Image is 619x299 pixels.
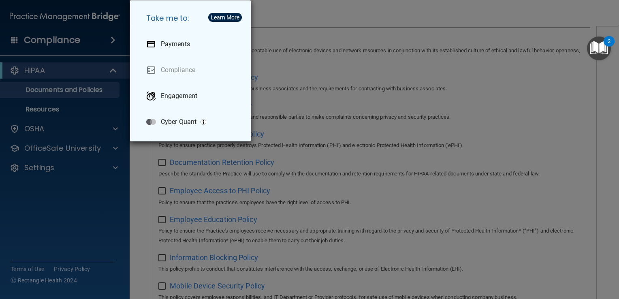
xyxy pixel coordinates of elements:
[140,7,244,30] h5: Take me to:
[608,41,610,52] div: 2
[211,15,239,20] div: Learn More
[208,13,242,22] button: Learn More
[161,118,196,126] p: Cyber Quant
[140,85,244,107] a: Engagement
[161,92,197,100] p: Engagement
[587,36,611,60] button: Open Resource Center, 2 new notifications
[140,59,244,81] a: Compliance
[140,111,244,133] a: Cyber Quant
[140,33,244,56] a: Payments
[161,40,190,48] p: Payments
